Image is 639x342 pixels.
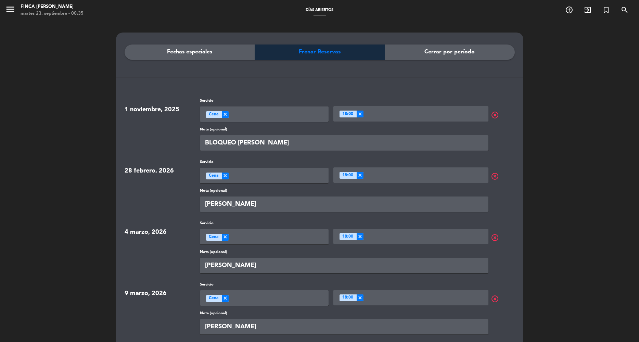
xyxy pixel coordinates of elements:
[5,4,15,14] i: menu
[302,8,337,12] span: Días abiertos
[209,234,218,241] span: Cena
[21,3,84,10] div: Finca [PERSON_NAME]
[200,127,488,133] label: Nota (opcional)
[342,172,353,179] span: 18:00
[125,106,179,113] span: 1 noviembre, 2025
[200,282,329,288] label: Servicio
[342,294,353,301] span: 18:00
[200,249,488,255] label: Nota (opcional)
[200,135,488,151] input: Puede agregar un recordatorio o explicación…
[222,234,229,241] span: ×
[424,48,475,56] span: Cerrar por período
[209,111,218,118] span: Cena
[602,6,610,14] i: turned_in_not
[357,233,363,240] span: ×
[200,159,329,165] label: Servicio
[342,111,353,118] span: 18:00
[491,111,517,119] span: highlight_off
[200,319,488,334] input: Puede agregar un recordatorio o explicación…
[200,98,329,104] label: Servicio
[491,233,517,242] span: highlight_off
[125,229,167,235] span: 4 marzo, 2026
[200,197,488,212] input: Puede agregar un recordatorio o explicación…
[200,220,329,227] label: Servicio
[621,6,629,14] i: search
[222,111,229,118] span: ×
[357,172,363,179] span: ×
[200,188,488,194] label: Nota (opcional)
[200,311,488,317] label: Nota (opcional)
[222,173,229,179] span: ×
[167,48,212,56] span: Fechas especiales
[209,173,218,179] span: Cena
[200,258,488,273] input: Puede agregar un recordatorio o explicación…
[209,295,218,302] span: Cena
[357,294,363,301] span: ×
[491,172,517,180] span: highlight_off
[125,168,174,174] span: 28 febrero, 2026
[5,4,15,17] button: menu
[222,295,229,302] span: ×
[565,6,573,14] i: add_circle_outline
[357,111,363,117] span: ×
[21,10,84,17] div: martes 23. septiembre - 00:35
[125,290,167,296] span: 9 marzo, 2026
[342,233,353,240] span: 18:00
[584,6,592,14] i: exit_to_app
[491,295,517,303] span: highlight_off
[299,48,341,56] span: Frenar Reservas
